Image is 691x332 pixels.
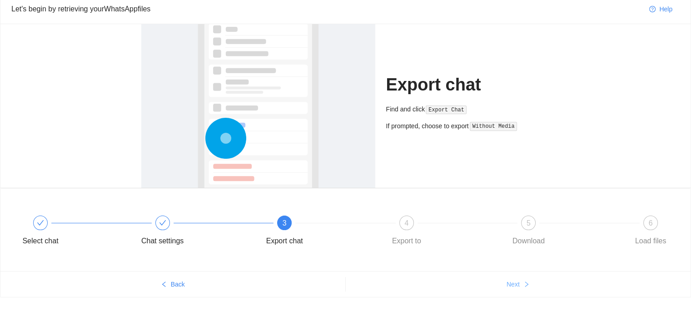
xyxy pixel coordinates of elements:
[171,279,185,289] span: Back
[386,121,550,131] div: If prompted, choose to export
[404,219,408,227] span: 4
[649,219,653,227] span: 6
[512,234,545,248] div: Download
[37,219,44,226] span: check
[0,277,345,292] button: leftBack
[507,279,520,289] span: Next
[523,281,530,288] span: right
[386,104,550,115] div: Find and click
[426,106,467,115] code: Export Chat
[346,277,691,292] button: Nextright
[22,234,58,248] div: Select chat
[659,4,672,14] span: Help
[386,74,550,96] h1: Export chat
[527,219,531,227] span: 5
[14,216,136,248] div: Select chat
[136,216,259,248] div: Chat settings
[642,2,680,16] button: question-circleHelp
[161,281,167,288] span: left
[470,122,517,131] code: Without Media
[635,234,666,248] div: Load files
[266,234,303,248] div: Export chat
[159,219,166,226] span: check
[502,216,624,248] div: 5Download
[283,219,287,227] span: 3
[11,3,642,15] div: Let's begin by retrieving your WhatsApp files
[258,216,380,248] div: 3Export chat
[392,234,421,248] div: Export to
[624,216,677,248] div: 6Load files
[649,6,656,13] span: question-circle
[141,234,184,248] div: Chat settings
[380,216,502,248] div: 4Export to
